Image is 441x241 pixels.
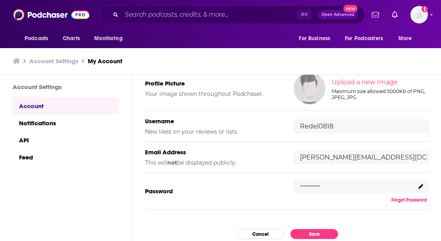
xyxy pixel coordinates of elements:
[29,57,78,65] a: Account Settings
[89,31,133,46] button: open menu
[145,90,281,97] h5: Your image shown throughout Podchaser.
[318,10,358,19] button: Open AdvancedNew
[293,31,340,46] button: open menu
[13,114,119,131] a: Notifications
[13,97,119,114] a: Account
[321,13,354,17] span: Open Advanced
[58,31,85,46] a: Charts
[389,8,401,21] a: Show notifications dropdown
[145,117,281,125] h5: Username
[25,33,48,44] span: Podcasts
[299,33,330,44] span: For Business
[297,10,311,20] span: ⌘ K
[410,6,428,23] button: Show profile menu
[290,229,338,239] button: Save
[300,177,320,189] p: ..........
[340,31,395,46] button: open menu
[145,148,281,156] h5: Email Address
[167,159,177,166] b: not
[13,131,119,148] a: API
[294,150,429,164] input: email
[19,31,58,46] button: open menu
[332,88,428,100] div: Maximum size allowed 5000Kb of PNG, JPEG, JPG
[88,57,122,65] a: My Account
[345,33,383,44] span: For Podcasters
[13,83,119,91] h3: Account Settings
[236,229,284,239] button: Cancel
[145,128,281,135] h5: New likes on your reviews or lists
[13,148,119,165] a: Feed
[410,6,428,23] span: Logged in as Redel0818
[145,159,281,166] h5: This will be displayed publicly.
[94,33,122,44] span: Monitoring
[145,187,281,195] h5: Password
[294,72,325,104] img: Your profile image
[410,6,428,23] img: User Profile
[100,6,365,24] div: Search podcasts, credits, & more...
[13,7,89,22] img: Podchaser - Follow, Share and Rate Podcasts
[294,119,429,133] input: username
[422,6,428,12] svg: Add a profile image
[145,80,281,87] h5: Profile Picture
[398,33,412,44] span: More
[63,33,80,44] span: Charts
[389,197,429,203] button: Forgot Password
[343,5,358,12] span: New
[393,31,422,46] button: open menu
[369,8,382,21] a: Show notifications dropdown
[122,8,297,21] input: Search podcasts, credits, & more...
